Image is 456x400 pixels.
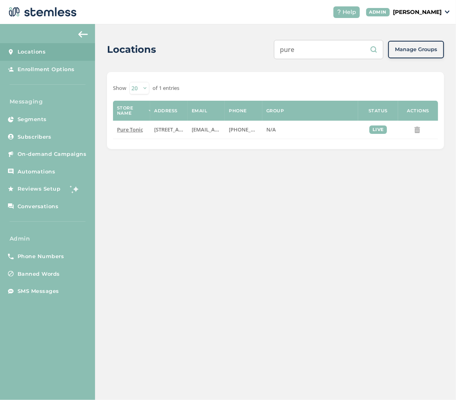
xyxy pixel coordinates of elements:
[229,126,275,133] span: [PHONE_NUMBER]
[369,125,387,134] div: live
[18,133,52,141] span: Subscribers
[229,126,258,133] label: (775) 349-2535
[18,168,56,176] span: Automations
[229,108,247,113] label: Phone
[369,108,388,113] label: Status
[398,101,438,121] th: Actions
[18,185,61,193] span: Reviews Setup
[18,253,64,261] span: Phone Numbers
[18,150,87,158] span: On-demand Campaigns
[18,270,60,278] span: Banned Words
[113,84,126,92] label: Show
[18,115,47,123] span: Segments
[153,84,179,92] label: of 1 entries
[337,10,341,14] img: icon-help-white-03924b79.svg
[6,4,77,20] img: logo-dark-0685b13c.svg
[395,46,437,54] span: Manage Groups
[18,203,59,211] span: Conversations
[266,108,284,113] label: Group
[366,8,390,16] div: ADMIN
[67,181,83,197] img: glitter-stars-b7820f95.gif
[393,8,442,16] p: [PERSON_NAME]
[274,40,383,59] input: Search
[266,126,354,133] label: N/A
[154,126,184,133] label: 420 USA Parkway
[117,126,143,133] span: Pure Tonic
[445,10,450,14] img: icon_down-arrow-small-66adaf34.svg
[117,126,147,133] label: Pure Tonic
[149,110,153,112] img: icon-sort-1e1d7615.svg
[154,126,200,133] span: [STREET_ADDRESS]
[416,362,456,400] iframe: Chat Widget
[192,126,279,133] span: [EMAIL_ADDRESS][DOMAIN_NAME]
[343,8,357,16] span: Help
[388,41,444,58] button: Manage Groups
[78,31,88,38] img: icon-arrow-back-accent-c549486e.svg
[192,108,208,113] label: Email
[18,287,59,295] span: SMS Messages
[107,42,156,57] h2: Locations
[18,66,75,74] span: Enrollment Options
[154,108,178,113] label: Address
[18,48,46,56] span: Locations
[117,105,147,116] label: Store name
[192,126,221,133] label: cgamez@puretonicdispensary.com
